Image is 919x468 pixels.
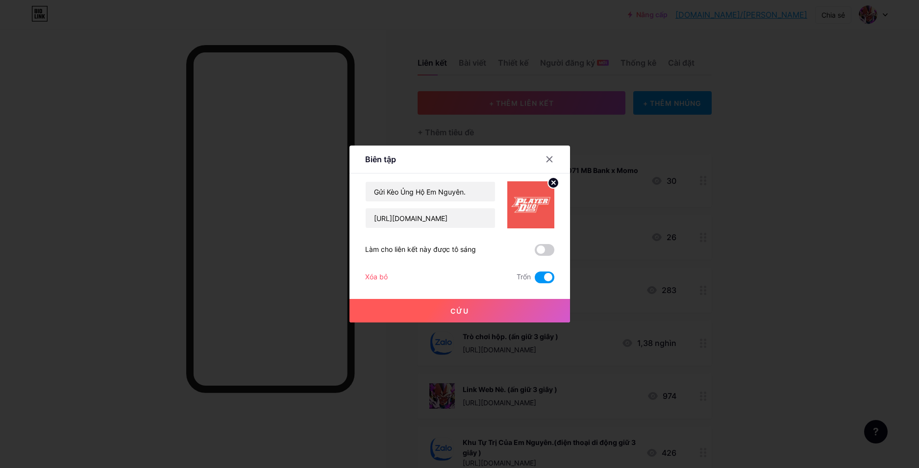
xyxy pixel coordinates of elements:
[507,181,554,228] img: liên kết_hình thu nhỏ
[365,245,476,253] font: Làm cho liên kết này được tô sáng
[450,307,469,315] font: Cứu
[517,272,531,281] font: Trốn
[366,182,495,201] input: Tiêu đề
[349,299,570,322] button: Cứu
[365,272,388,281] font: Xóa bỏ
[366,208,495,228] input: URL
[365,154,396,164] font: Biên tập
